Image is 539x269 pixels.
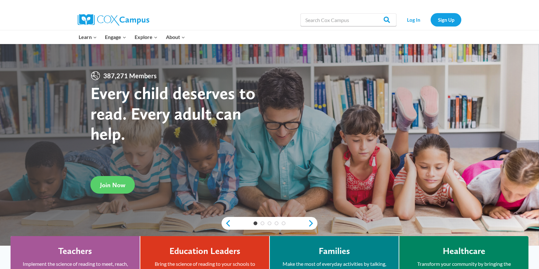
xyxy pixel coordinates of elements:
[319,246,350,257] h4: Families
[100,181,125,189] span: Join Now
[105,33,126,41] span: Engage
[90,83,255,144] strong: Every child deserves to read. Every adult can help.
[400,13,461,26] nav: Secondary Navigation
[282,221,285,225] a: 5
[135,33,158,41] span: Explore
[431,13,461,26] a: Sign Up
[222,217,317,230] div: content slider buttons
[101,71,159,81] span: 387,271 Members
[79,33,97,41] span: Learn
[275,221,278,225] a: 4
[74,30,189,44] nav: Primary Navigation
[58,246,92,257] h4: Teachers
[78,14,149,26] img: Cox Campus
[268,221,271,225] a: 3
[254,221,257,225] a: 1
[222,219,231,227] a: previous
[400,13,427,26] a: Log In
[90,176,135,194] a: Join Now
[166,33,185,41] span: About
[308,219,317,227] a: next
[301,13,396,26] input: Search Cox Campus
[261,221,264,225] a: 2
[443,246,485,257] h4: Healthcare
[169,246,240,257] h4: Education Leaders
